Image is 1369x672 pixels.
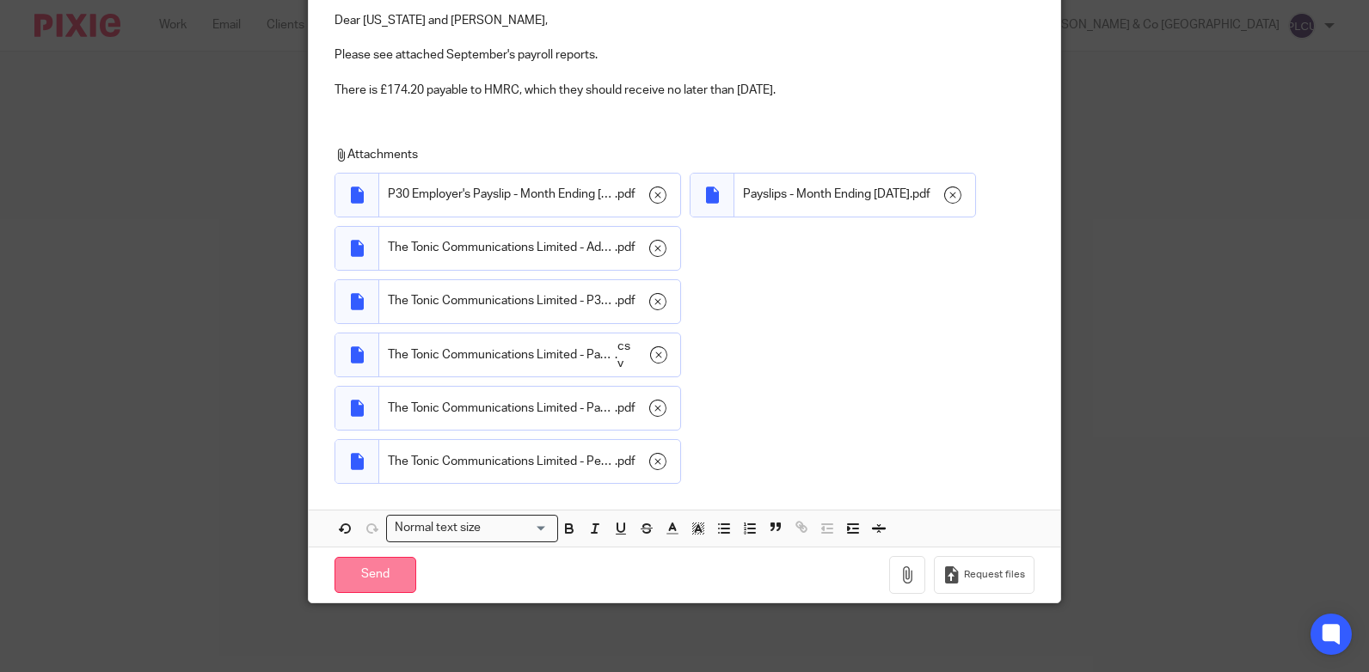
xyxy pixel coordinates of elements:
[335,557,416,594] input: Send
[388,186,615,203] span: P30 Employer's Payslip - Month Ending [DATE] - The Tonic Communications Limited
[617,400,635,417] span: pdf
[386,515,558,541] div: Search for option
[335,146,1023,163] p: Attachments
[335,46,1034,64] p: Please see attached September's payroll reports.
[617,292,635,309] span: pdf
[379,280,680,323] div: .
[964,568,1025,582] span: Request files
[335,82,1034,99] p: There is £174.20 payable to HMRC, which they should receive no later than [DATE].
[617,338,636,373] span: csv
[388,453,615,470] span: The Tonic Communications Limited - Pensions - Month 6
[390,519,484,537] span: Normal text size
[388,239,615,256] span: The Tonic Communications Limited - Additions - Month 6
[912,186,930,203] span: pdf
[617,453,635,470] span: pdf
[617,239,635,256] span: pdf
[617,186,635,203] span: pdf
[486,519,548,537] input: Search for option
[379,440,680,483] div: .
[388,292,615,309] span: The Tonic Communications Limited - P32 - Tax Months 1 to 6
[743,186,910,203] span: Payslips - Month Ending [DATE]
[388,400,615,417] span: The Tonic Communications Limited - Payroll Summary - Month 6
[734,174,975,217] div: .
[388,346,615,363] span: The Tonic Communications Limited - Payroll Summary - Month 6
[379,333,680,377] div: .
[934,556,1034,595] button: Request files
[335,12,1034,29] p: Dear [US_STATE] and [PERSON_NAME],
[379,387,680,430] div: .
[379,174,680,217] div: .
[379,227,680,270] div: .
